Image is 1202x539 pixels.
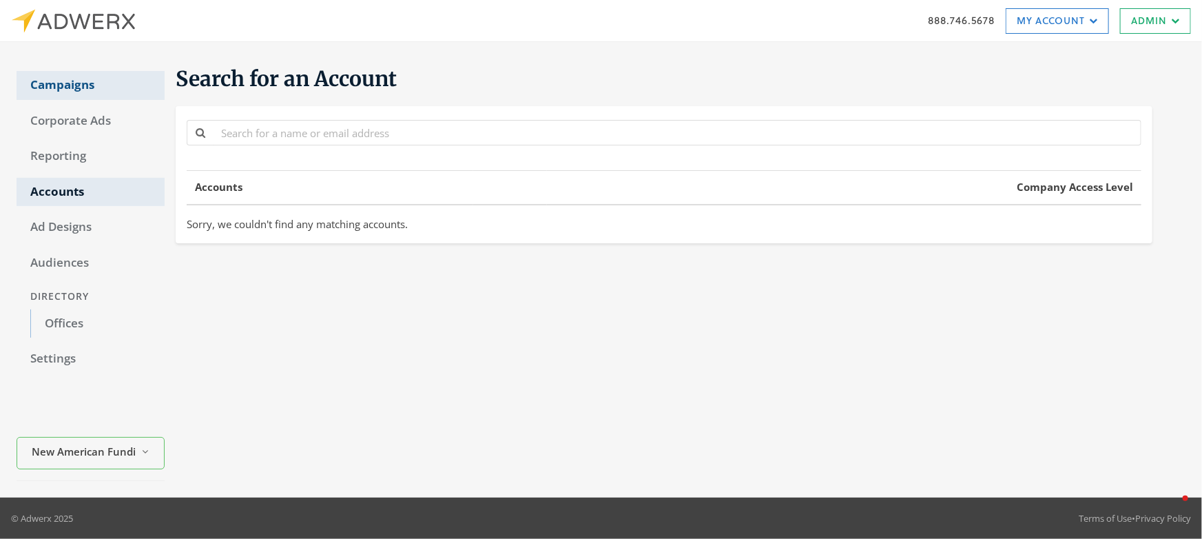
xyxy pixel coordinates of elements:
[187,171,473,205] th: Accounts
[1120,8,1191,34] a: Admin
[1006,8,1109,34] a: My Account
[17,142,165,171] a: Reporting
[17,345,165,374] a: Settings
[17,437,165,469] button: New American Funding
[32,444,136,460] span: New American Funding
[213,120,1141,145] input: Search for a name or email address
[11,9,135,33] img: Adwerx
[17,107,165,136] a: Corporate Ads
[17,249,165,278] a: Audiences
[1079,512,1132,525] a: Terms of Use
[30,309,165,338] a: Offices
[17,213,165,242] a: Ad Designs
[11,511,73,525] p: © Adwerx 2025
[17,178,165,207] a: Accounts
[187,216,1141,232] div: Sorry, we couldn't find any matching accounts.
[547,171,1141,205] th: Company Access Level
[1135,512,1191,525] a: Privacy Policy
[196,128,205,138] i: Search for a name or email address
[1155,492,1188,525] iframe: Intercom live chat
[928,13,995,28] a: 888.746.5678
[17,284,165,309] div: Directory
[176,65,397,92] span: Search for an Account
[1079,511,1191,525] div: •
[17,71,165,100] a: Campaigns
